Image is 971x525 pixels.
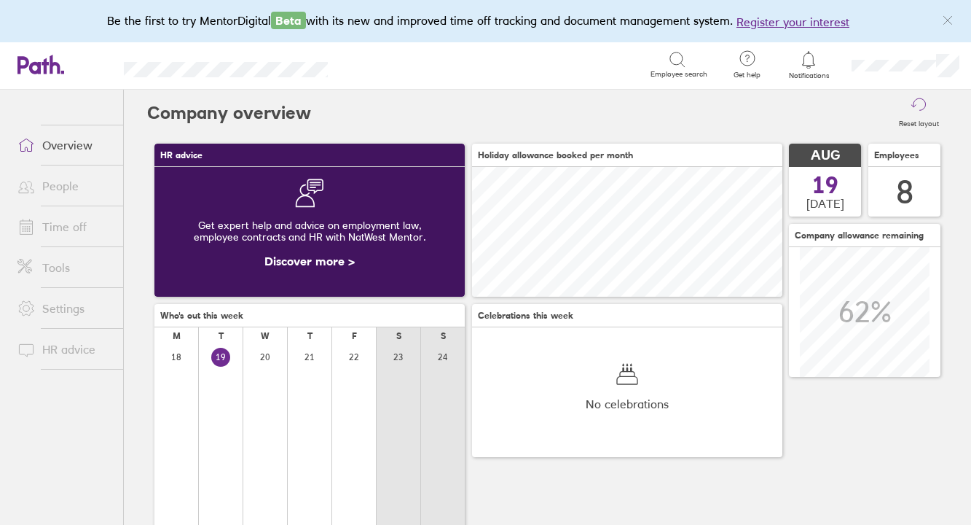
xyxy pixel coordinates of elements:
[6,171,123,201] a: People
[441,331,446,341] div: S
[367,58,404,71] div: Search
[173,331,181,341] div: M
[874,150,919,160] span: Employees
[352,331,357,341] div: F
[147,90,311,136] h2: Company overview
[166,208,453,254] div: Get expert help and advice on employment law, employee contracts and HR with NatWest Mentor.
[261,331,270,341] div: W
[890,90,948,136] button: Reset layout
[6,294,123,323] a: Settings
[6,253,123,282] a: Tools
[160,150,203,160] span: HR advice
[723,71,771,79] span: Get help
[271,12,306,29] span: Beta
[478,311,573,321] span: Celebrations this week
[812,174,838,197] span: 19
[896,174,913,211] div: 8
[264,254,355,268] a: Discover more >
[811,148,840,163] span: AUG
[785,50,833,80] a: Notifications
[6,131,123,160] a: Overview
[890,115,948,128] label: Reset layout
[396,331,401,341] div: S
[806,197,844,210] span: [DATE]
[307,331,312,341] div: T
[160,311,243,321] span: Who's out this week
[6,335,123,364] a: HR advice
[650,70,707,79] span: Employee search
[795,230,924,241] span: Company allowance remaining
[219,331,224,341] div: T
[478,150,633,160] span: Holiday allowance booked per month
[785,71,833,80] span: Notifications
[6,212,123,241] a: Time off
[586,397,669,411] span: No celebrations
[107,12,864,31] div: Be the first to try MentorDigital with its new and improved time off tracking and document manage...
[736,13,849,31] button: Register your interest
